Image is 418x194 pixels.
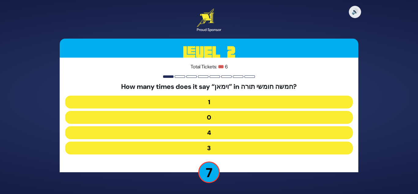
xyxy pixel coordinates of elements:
button: 🔊 [349,6,361,18]
h3: Level 2 [60,39,358,66]
button: 4 [65,126,353,139]
p: Total Tickets: 🎟️ 6 [65,63,353,70]
button: 0 [65,111,353,124]
h5: How many times does it say “וימאן” in חמשה חומשי תורה? [65,83,353,91]
div: Proud Sponsor [197,27,221,32]
button: 3 [65,142,353,154]
button: 1 [65,96,353,108]
p: 7 [198,162,220,183]
img: Artscroll [197,9,214,27]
